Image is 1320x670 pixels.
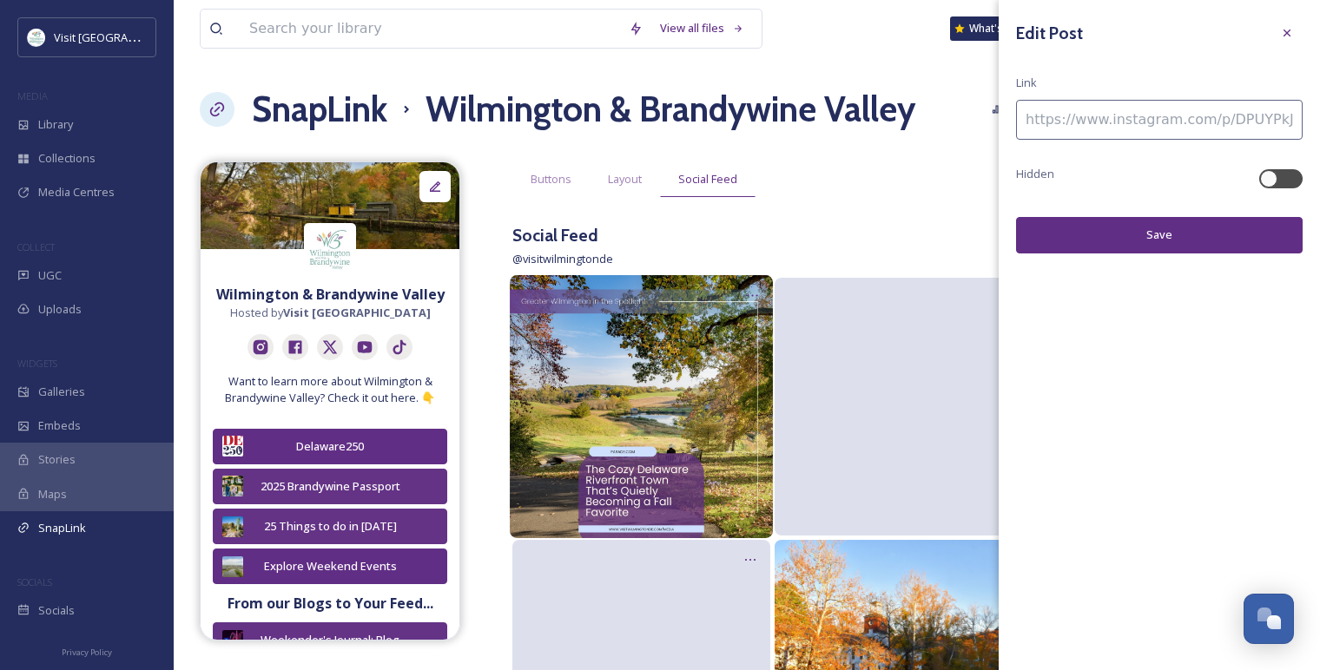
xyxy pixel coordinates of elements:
button: Delaware250 [213,429,447,464]
button: Save [1016,217,1303,253]
span: Media Centres [38,184,115,200]
a: SnapLink [252,83,387,135]
span: Want to learn more about Wilmington & Brandywine Valley? Check it out here. 👇 [209,373,451,406]
button: 25 Things to do in [DATE] [213,509,447,544]
span: @ visitwilmingtonde [512,251,613,266]
h3: Edit Post [1016,21,1083,46]
span: UGC [38,267,62,284]
span: Galleries [38,384,85,400]
input: https://www.instagram.com/p/DPUYPkJDsAl/ [1016,100,1303,140]
span: SnapLink [38,520,86,536]
strong: Wilmington & Brandywine Valley [216,285,445,304]
span: Hosted by [230,305,431,321]
span: MEDIA [17,89,48,102]
a: What's New [950,16,1037,41]
span: Maps [38,486,67,502]
img: download%20%281%29.jpeg [28,29,45,46]
span: Hidden [1016,166,1054,182]
span: Uploads [38,301,82,318]
span: Link [1016,75,1037,91]
strong: From our Blogs to Your Feed... [228,594,433,613]
input: Search your library [241,10,620,48]
img: 4ce0f75f-39aa-4041-aa5d-0d8d3aad094a.jpg [222,630,243,651]
span: WIDGETS [17,357,57,370]
a: Analytics [983,92,1076,126]
div: 25 Things to do in [DATE] [252,518,408,535]
span: Socials [38,602,75,619]
img: c5bf8e2f-d3cb-4c78-a737-8626b2e44128.jpg [222,556,243,577]
img: 698d4f68-f769-4066-88f4-a19765222448.jpg [222,516,243,537]
img: download%20%281%29.jpeg [304,223,356,275]
h3: Social Feed [512,223,613,248]
button: Weekender's Journal: Blog [213,622,447,658]
span: Privacy Policy [62,647,112,658]
span: Library [38,116,73,133]
span: Visit [GEOGRAPHIC_DATA] [54,29,188,45]
span: COLLECT [17,240,55,253]
button: Analytics [983,92,1067,126]
span: Stories [38,451,76,468]
a: View all files [651,11,753,45]
span: SOCIALS [17,575,52,588]
span: Buttons [531,171,571,187]
span: Embeds [38,417,81,434]
h1: Wilmington & Brandywine Valley [426,83,915,135]
img: 559340945_18535345627000993_1383169236853406631_n.jpg [510,275,773,538]
span: Collections [38,150,96,167]
div: Explore Weekend Events [252,558,408,575]
div: Weekender's Journal: Blog [252,632,408,648]
span: Social Feed [678,171,737,187]
img: 9815dcd1-e718-4b09-baf6-f87609d918df.jpg [222,436,243,457]
span: Layout [608,171,642,187]
button: Explore Weekend Events [213,548,447,584]
button: Open Chat [1244,594,1294,644]
img: 3289f1f4-6628-48ae-9751-31000ab0d5d8.jpg [201,162,459,249]
strong: Visit [GEOGRAPHIC_DATA] [283,305,431,320]
div: Delaware250 [252,438,408,455]
div: 2025 Brandywine Passport [252,478,408,495]
img: 5e9623b6-5b9f-47ea-b114-7c7bace7133b.jpg [222,476,243,496]
a: Privacy Policy [62,640,112,661]
button: 2025 Brandywine Passport [213,469,447,504]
